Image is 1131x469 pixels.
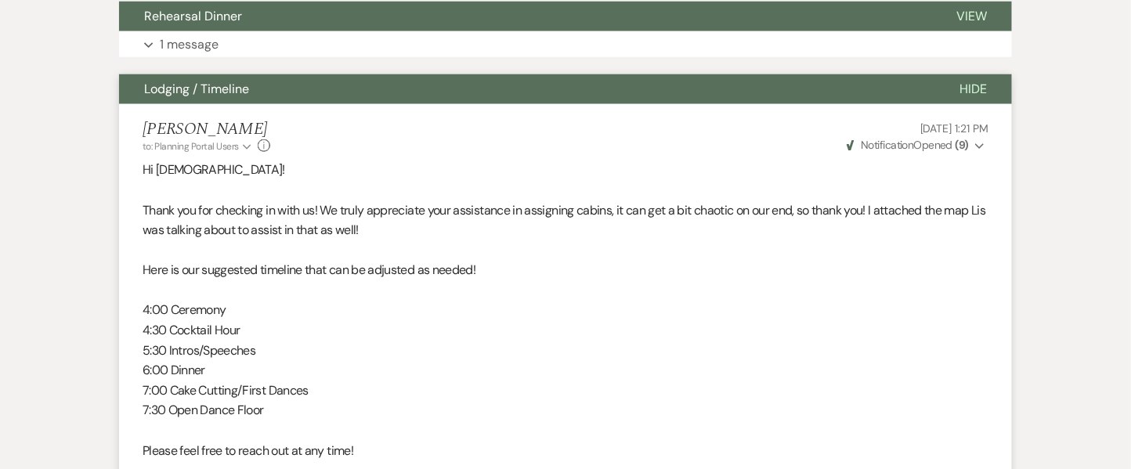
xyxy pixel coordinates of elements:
[143,140,239,153] span: to: Planning Portal Users
[143,139,254,153] button: to: Planning Portal Users
[143,200,988,240] p: Thank you for checking in with us! We truly appreciate your assistance in assigning cabins, it ca...
[956,138,969,152] strong: ( 9 )
[920,121,988,135] span: [DATE] 1:21 PM
[847,138,969,152] span: Opened
[119,31,1012,58] button: 1 message
[143,382,309,399] span: 7:00 Cake Cutting/First Dances
[143,301,226,318] span: 4:00 Ceremony
[143,402,264,418] span: 7:30 Open Dance Floor
[160,34,219,55] p: 1 message
[144,81,249,97] span: Lodging / Timeline
[959,81,987,97] span: Hide
[956,8,987,24] span: View
[143,120,270,139] h5: [PERSON_NAME]
[144,8,242,24] span: Rehearsal Dinner
[143,322,240,338] span: 4:30 Cocktail Hour
[143,441,988,461] p: Please feel free to reach out at any time!
[934,74,1012,104] button: Hide
[143,342,255,359] span: 5:30 Intros/Speeches
[143,260,988,280] p: Here is our suggested timeline that can be adjusted as needed!
[119,2,931,31] button: Rehearsal Dinner
[931,2,1012,31] button: View
[143,362,205,378] span: 6:00 Dinner
[861,138,913,152] span: Notification
[119,74,934,104] button: Lodging / Timeline
[143,160,988,180] p: Hi [DEMOGRAPHIC_DATA]!
[844,137,988,153] button: NotificationOpened (9)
